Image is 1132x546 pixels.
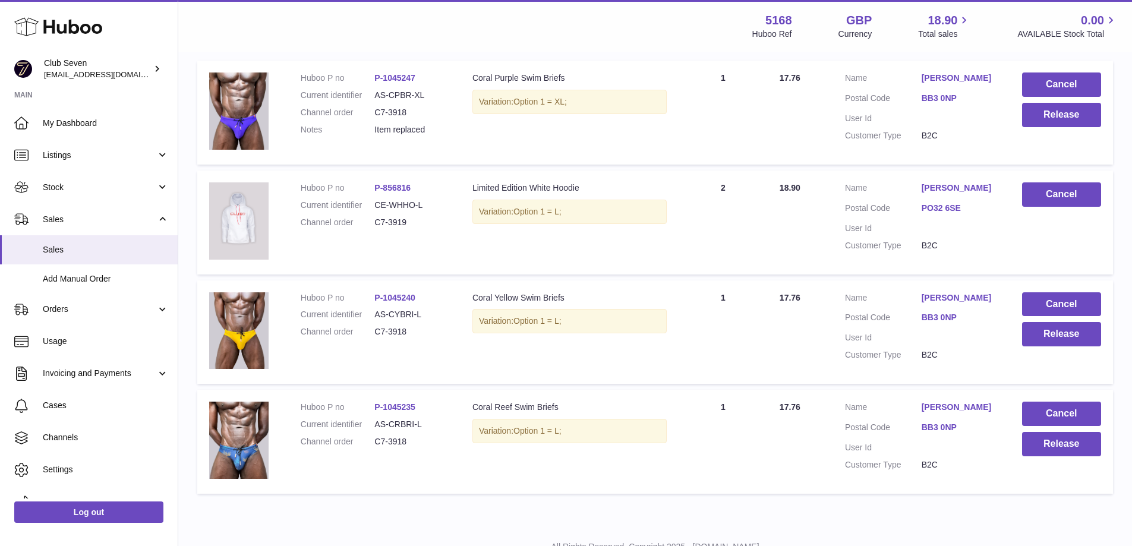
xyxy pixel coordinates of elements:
dd: C7-3918 [374,326,449,337]
div: Variation: [472,90,667,114]
button: Release [1022,432,1101,456]
td: 1 [679,280,768,384]
dd: B2C [922,349,998,361]
button: Cancel [1022,72,1101,97]
span: Cases [43,400,169,411]
dt: Postal Code [845,422,922,436]
dt: Huboo P no [301,292,375,304]
a: P-856816 [374,183,411,192]
span: 17.76 [780,293,800,302]
img: info@wearclubseven.com [14,60,32,78]
dt: Customer Type [845,130,922,141]
span: Option 1 = L; [513,207,562,216]
div: Variation: [472,419,667,443]
a: [PERSON_NAME] [922,72,998,84]
dd: AS-CYBRI-L [374,309,449,320]
dt: Name [845,72,922,87]
strong: GBP [846,12,872,29]
a: Log out [14,501,163,523]
a: PO32 6SE [922,203,998,214]
dt: Customer Type [845,240,922,251]
img: Mens_Speedo_swim_briefs_with_drawstring_waist_22.webp [209,72,269,150]
div: Variation: [472,200,667,224]
dt: Current identifier [301,200,375,211]
span: Sales [43,214,156,225]
span: Option 1 = L; [513,316,562,326]
dd: B2C [922,459,998,471]
div: Coral Yellow Swim Briefs [472,292,667,304]
dd: AS-CRBRI-L [374,419,449,430]
dt: Channel order [301,436,375,447]
span: Usage [43,336,169,347]
dd: C7-3918 [374,436,449,447]
td: 1 [679,61,768,165]
span: AVAILABLE Stock Total [1017,29,1118,40]
a: BB3 0NP [922,422,998,433]
span: Stock [43,182,156,193]
dt: User Id [845,113,922,124]
dt: Name [845,182,922,197]
dt: Channel order [301,326,375,337]
button: Cancel [1022,402,1101,426]
dt: Customer Type [845,459,922,471]
strong: 5168 [765,12,792,29]
span: My Dashboard [43,118,169,129]
a: BB3 0NP [922,93,998,104]
span: Option 1 = XL; [513,97,567,106]
dt: Notes [301,124,375,135]
td: 2 [679,171,768,274]
dt: Huboo P no [301,182,375,194]
a: P-1045235 [374,402,415,412]
span: Sales [43,244,169,255]
dt: Postal Code [845,93,922,107]
dt: Current identifier [301,90,375,101]
dd: CE-WHHO-L [374,200,449,211]
button: Release [1022,103,1101,127]
button: Cancel [1022,182,1101,207]
dt: Name [845,402,922,416]
dt: Channel order [301,107,375,118]
button: Release [1022,322,1101,346]
span: 0.00 [1081,12,1104,29]
span: Option 1 = L; [513,426,562,435]
span: 17.76 [780,73,800,83]
dd: C7-3919 [374,217,449,228]
span: Total sales [918,29,971,40]
span: Add Manual Order [43,273,169,285]
span: 18.90 [780,183,800,192]
dt: Huboo P no [301,72,375,84]
div: Huboo Ref [752,29,792,40]
dt: Current identifier [301,309,375,320]
span: Invoicing and Payments [43,368,156,379]
dt: User Id [845,442,922,453]
a: P-1045247 [374,73,415,83]
button: Cancel [1022,292,1101,317]
span: 18.90 [928,12,957,29]
a: BB3 0NP [922,312,998,323]
dd: B2C [922,130,998,141]
dt: User Id [845,223,922,234]
div: Variation: [472,309,667,333]
dd: C7-3918 [374,107,449,118]
dt: User Id [845,332,922,343]
a: [PERSON_NAME] [922,292,998,304]
span: [EMAIL_ADDRESS][DOMAIN_NAME] [44,70,175,79]
a: P-1045240 [374,293,415,302]
span: Returns [43,496,169,507]
span: Channels [43,432,169,443]
td: 1 [679,390,768,494]
dt: Huboo P no [301,402,375,413]
a: [PERSON_NAME] [922,182,998,194]
img: WhiteMenHoodie.jpg [209,182,269,260]
span: Settings [43,464,169,475]
div: Coral Purple Swim Briefs [472,72,667,84]
dt: Postal Code [845,312,922,326]
span: 17.76 [780,402,800,412]
dt: Postal Code [845,203,922,217]
img: Mens_Speedo_swim_briefs_with_drawstring_waist_18.webp [209,292,269,370]
p: Item replaced [374,124,449,135]
dd: AS-CPBR-XL [374,90,449,101]
img: Mens_Speedo_swim_briefs_with_drawstring_waist_28.webp [209,402,269,479]
div: Coral Reef Swim Briefs [472,402,667,413]
dt: Customer Type [845,349,922,361]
